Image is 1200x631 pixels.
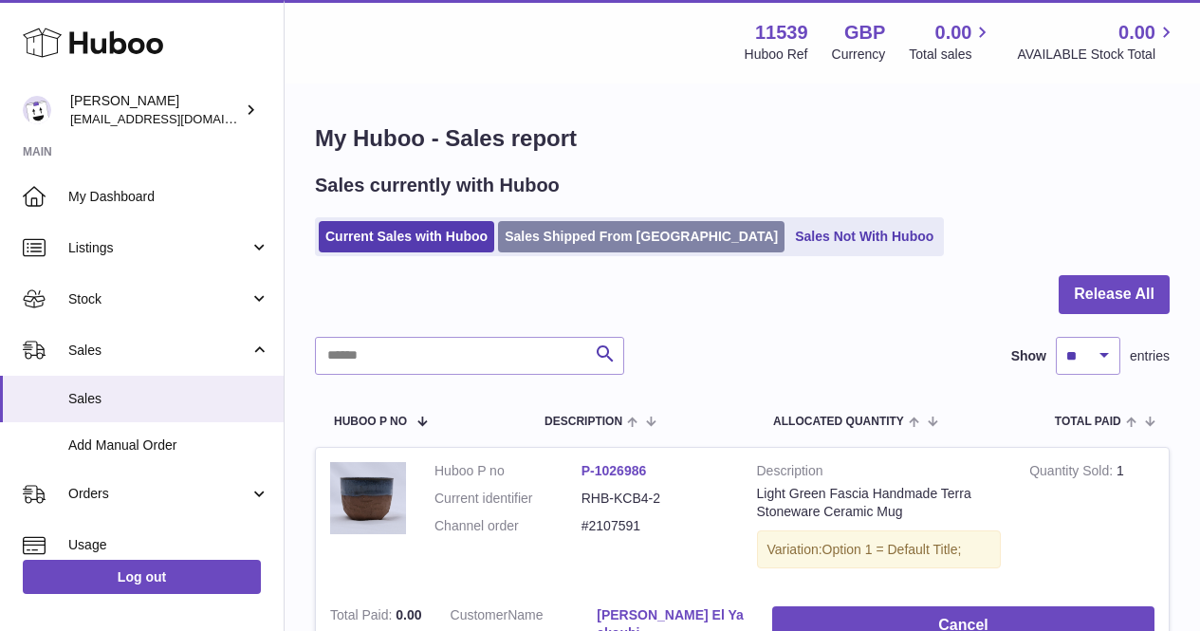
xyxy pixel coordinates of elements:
span: entries [1130,347,1170,365]
span: Total sales [909,46,993,64]
a: Current Sales with Huboo [319,221,494,252]
img: RHB-KCB4-10.png [330,462,406,534]
strong: Total Paid [330,607,396,627]
a: Log out [23,560,261,594]
a: 0.00 Total sales [909,20,993,64]
span: Stock [68,290,249,308]
span: ALLOCATED Quantity [773,416,904,428]
label: Show [1011,347,1046,365]
a: 0.00 AVAILABLE Stock Total [1017,20,1177,64]
span: Listings [68,239,249,257]
span: Orders [68,485,249,503]
dd: RHB-KCB4-2 [582,490,729,508]
span: Add Manual Order [68,436,269,455]
h2: Sales currently with Huboo [315,173,560,198]
span: 0.00 [935,20,972,46]
a: P-1026986 [582,463,647,478]
dt: Channel order [434,517,582,535]
strong: GBP [844,20,885,46]
span: Description [545,416,622,428]
a: Sales Not With Huboo [788,221,940,252]
h1: My Huboo - Sales report [315,123,1170,154]
strong: Quantity Sold [1029,463,1117,483]
span: 0.00 [396,607,421,622]
strong: Description [757,462,1002,485]
span: Usage [68,536,269,554]
span: [EMAIL_ADDRESS][DOMAIN_NAME] [70,111,279,126]
div: Currency [832,46,886,64]
td: 1 [1015,448,1169,593]
span: 0.00 [1118,20,1155,46]
dt: Huboo P no [434,462,582,480]
div: Variation: [757,530,1002,569]
span: My Dashboard [68,188,269,206]
span: Total paid [1055,416,1121,428]
dt: Current identifier [434,490,582,508]
span: Customer [451,607,508,622]
div: Light Green Fascia Handmade Terra Stoneware Ceramic Mug [757,485,1002,521]
dd: #2107591 [582,517,729,535]
div: Huboo Ref [745,46,808,64]
div: [PERSON_NAME] [70,92,241,128]
span: Sales [68,390,269,408]
span: Sales [68,342,249,360]
span: Option 1 = Default Title; [822,542,962,557]
strong: 11539 [755,20,808,46]
img: alperaslan1535@gmail.com [23,96,51,124]
a: Sales Shipped From [GEOGRAPHIC_DATA] [498,221,785,252]
span: Huboo P no [334,416,407,428]
button: Release All [1059,275,1170,314]
span: AVAILABLE Stock Total [1017,46,1177,64]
